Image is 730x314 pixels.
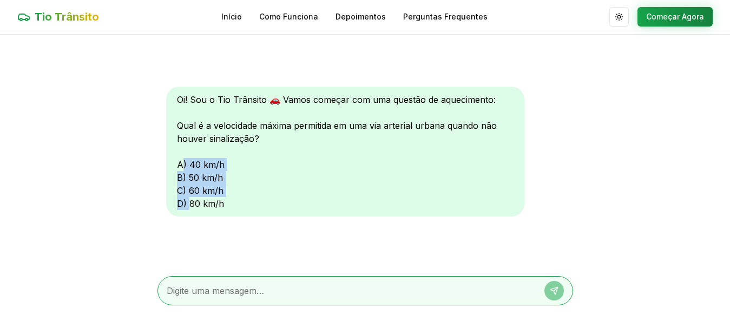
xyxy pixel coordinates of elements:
[17,9,99,24] a: Tio Trânsito
[166,87,524,217] div: Oi! Sou o Tio Trânsito 🚗 Vamos começar com uma questão de aquecimento: Qual é a velocidade máxima...
[221,11,242,22] a: Início
[35,9,99,24] span: Tio Trânsito
[336,11,386,22] a: Depoimentos
[637,7,713,27] button: Começar Agora
[259,11,318,22] a: Como Funciona
[403,11,488,22] a: Perguntas Frequentes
